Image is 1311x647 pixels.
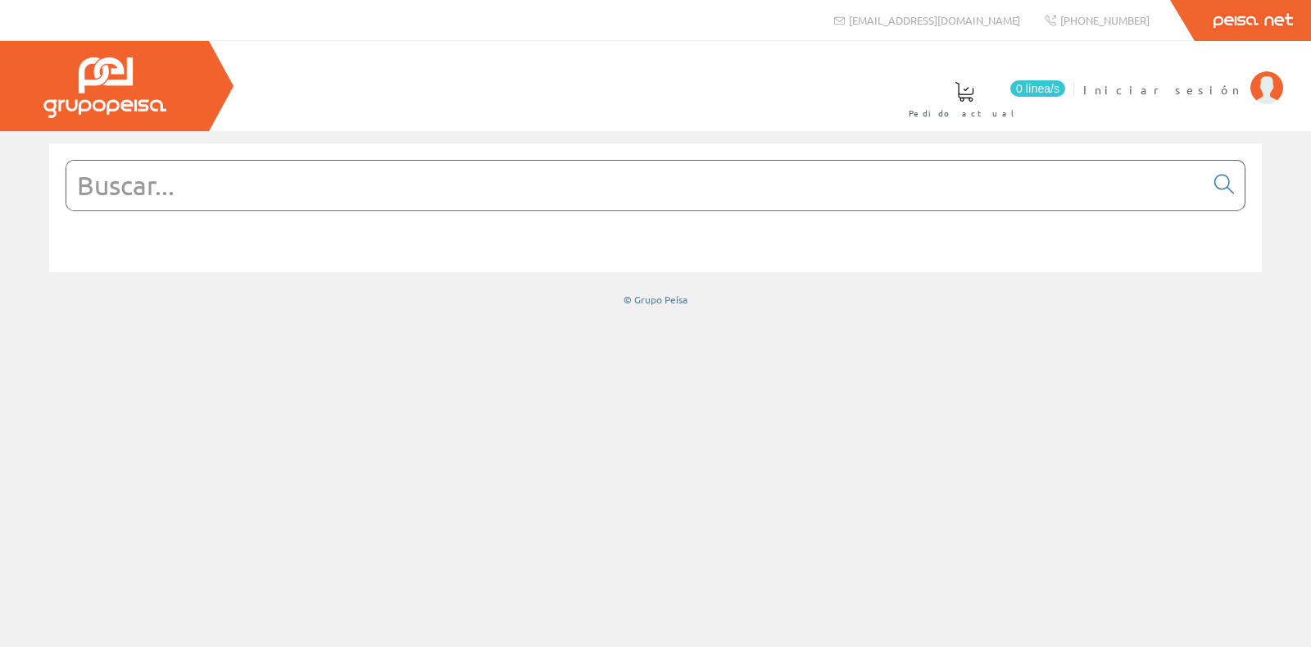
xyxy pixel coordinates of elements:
[1083,68,1283,84] a: Iniciar sesión
[43,57,166,118] img: Grupo Peisa
[1010,80,1065,97] span: 0 línea/s
[909,105,1020,121] span: Pedido actual
[1083,81,1242,98] span: Iniciar sesión
[1060,13,1150,27] span: [PHONE_NUMBER]
[66,161,1204,210] input: Buscar...
[49,293,1262,307] div: © Grupo Peisa
[849,13,1020,27] span: [EMAIL_ADDRESS][DOMAIN_NAME]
